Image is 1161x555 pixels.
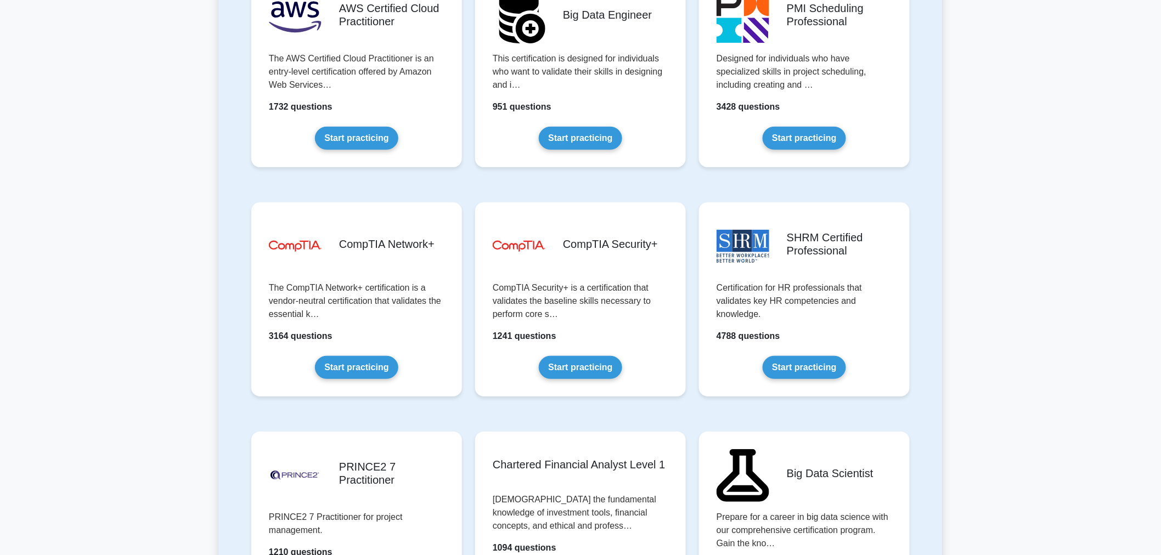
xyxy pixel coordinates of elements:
a: Start practicing [315,356,398,379]
a: Start practicing [539,356,622,379]
a: Start practicing [539,127,622,150]
a: Start practicing [763,356,846,379]
a: Start practicing [315,127,398,150]
a: Start practicing [763,127,846,150]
